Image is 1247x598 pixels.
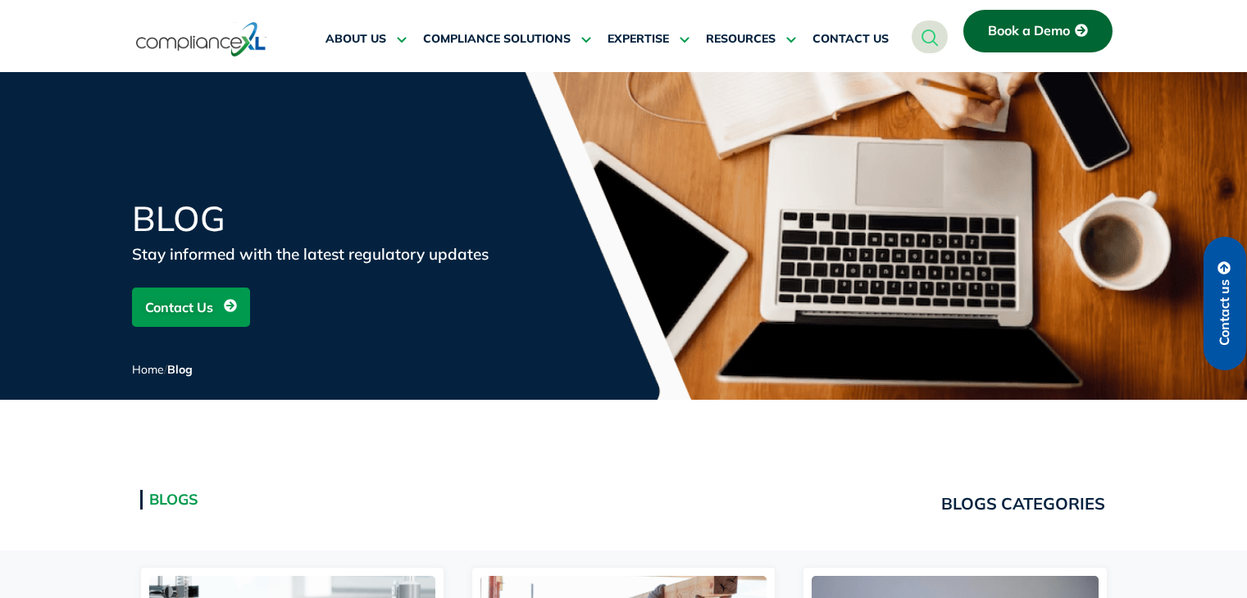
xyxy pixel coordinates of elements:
[423,32,571,47] span: COMPLIANCE SOLUTIONS
[963,10,1113,52] a: Book a Demo
[912,20,948,53] a: navsearch-button
[423,20,591,59] a: COMPLIANCE SOLUTIONS
[608,32,669,47] span: EXPERTISE
[136,20,266,58] img: logo-one.svg
[608,20,689,59] a: EXPERTISE
[812,20,889,59] a: CONTACT US
[706,32,776,47] span: RESOURCES
[132,288,250,327] a: Contact Us
[1217,279,1232,346] span: Contact us
[132,202,526,236] h1: Blog
[931,482,1116,526] a: BLOGS CATEGORIES
[132,242,526,265] div: Stay informed with the latest regulatory updates
[132,362,164,377] a: Home
[132,362,193,377] span: /
[167,362,193,377] span: Blog
[706,20,796,59] a: RESOURCES
[988,24,1070,39] span: Book a Demo
[325,20,407,59] a: ABOUT US
[145,292,213,323] span: Contact Us
[812,32,889,47] span: CONTACT US
[325,32,386,47] span: ABOUT US
[149,490,616,510] h2: Blogs
[1204,237,1246,370] a: Contact us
